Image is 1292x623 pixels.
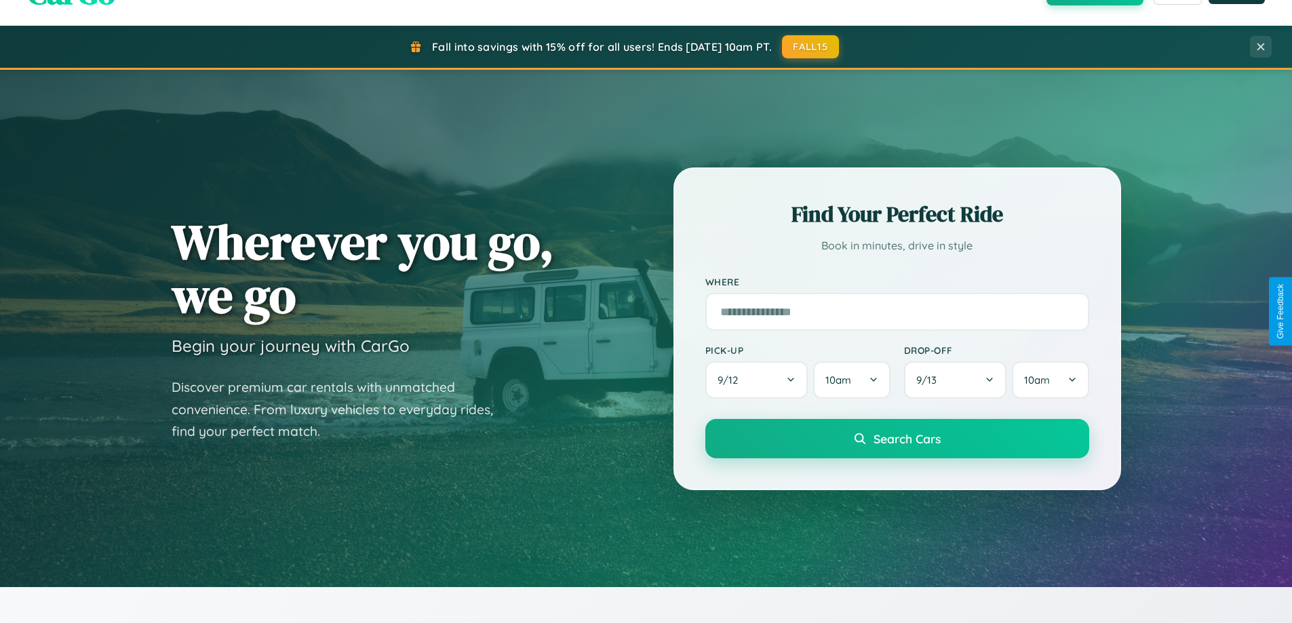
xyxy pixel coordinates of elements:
button: Search Cars [705,419,1089,458]
h2: Find Your Perfect Ride [705,199,1089,229]
h3: Begin your journey with CarGo [172,336,410,356]
button: 9/13 [904,361,1007,399]
span: 9 / 13 [916,374,943,386]
button: FALL15 [782,35,839,58]
span: Search Cars [874,431,941,446]
span: Fall into savings with 15% off for all users! Ends [DATE] 10am PT. [432,40,772,54]
div: Give Feedback [1276,284,1285,339]
label: Pick-up [705,344,890,356]
span: 10am [825,374,851,386]
button: 10am [1012,361,1089,399]
span: 10am [1024,374,1050,386]
label: Drop-off [904,344,1089,356]
h1: Wherever you go, we go [172,215,554,322]
span: 9 / 12 [718,374,745,386]
label: Where [705,276,1089,287]
p: Discover premium car rentals with unmatched convenience. From luxury vehicles to everyday rides, ... [172,376,511,443]
button: 9/12 [705,361,808,399]
p: Book in minutes, drive in style [705,236,1089,256]
button: 10am [813,361,890,399]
